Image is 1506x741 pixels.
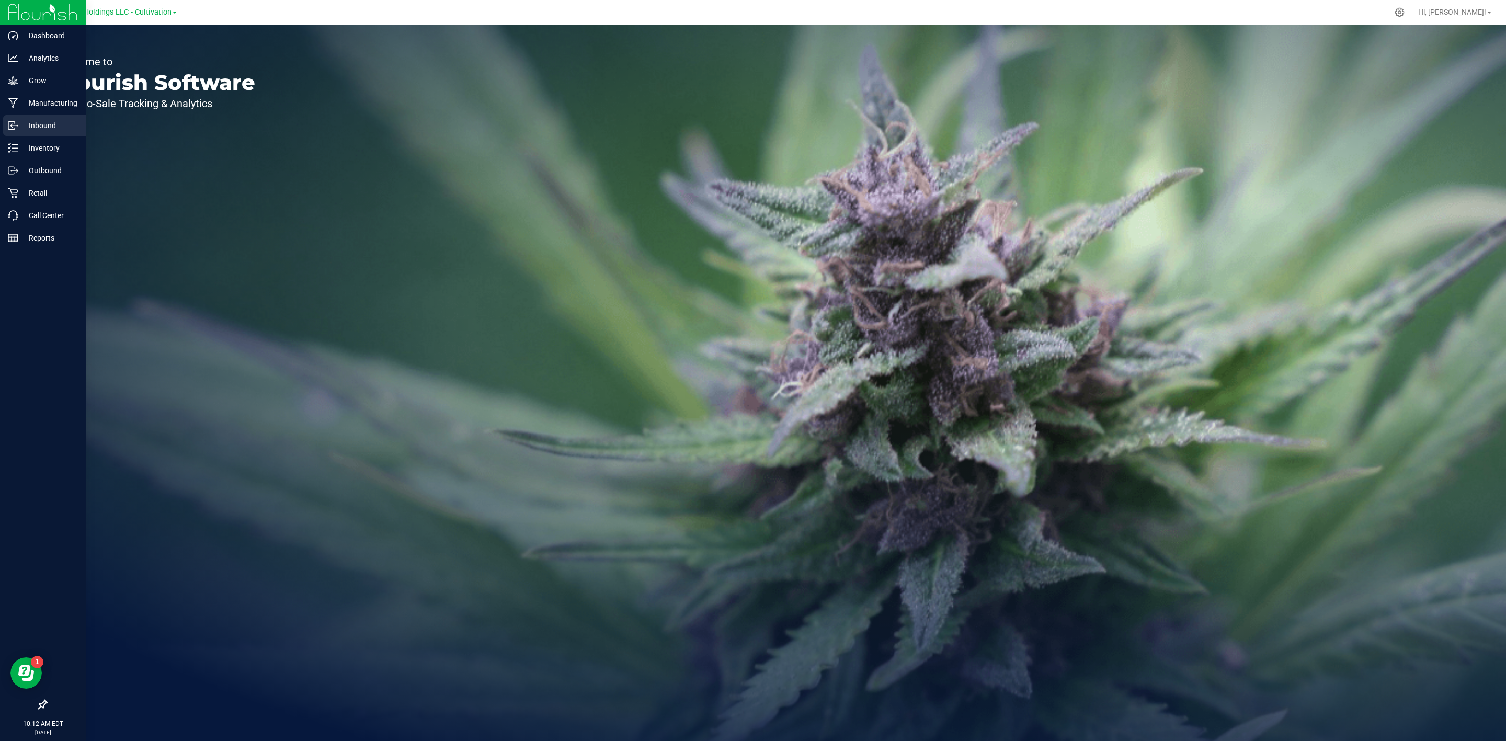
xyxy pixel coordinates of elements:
[8,98,18,108] inline-svg: Manufacturing
[18,232,81,244] p: Reports
[8,233,18,243] inline-svg: Reports
[18,187,81,199] p: Retail
[18,164,81,177] p: Outbound
[8,75,18,86] inline-svg: Grow
[56,56,255,67] p: Welcome to
[18,119,81,132] p: Inbound
[18,209,81,222] p: Call Center
[5,719,81,728] p: 10:12 AM EDT
[8,188,18,198] inline-svg: Retail
[8,53,18,63] inline-svg: Analytics
[18,142,81,154] p: Inventory
[5,728,81,736] p: [DATE]
[56,72,255,93] p: Flourish Software
[1393,7,1406,17] div: Manage settings
[8,143,18,153] inline-svg: Inventory
[1418,8,1486,16] span: Hi, [PERSON_NAME]!
[18,74,81,87] p: Grow
[8,165,18,176] inline-svg: Outbound
[37,8,172,17] span: Riviera Creek Holdings LLC - Cultivation
[56,98,255,109] p: Seed-to-Sale Tracking & Analytics
[31,656,43,668] iframe: Resource center unread badge
[18,52,81,64] p: Analytics
[8,30,18,41] inline-svg: Dashboard
[8,120,18,131] inline-svg: Inbound
[8,210,18,221] inline-svg: Call Center
[18,97,81,109] p: Manufacturing
[18,29,81,42] p: Dashboard
[10,657,42,689] iframe: Resource center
